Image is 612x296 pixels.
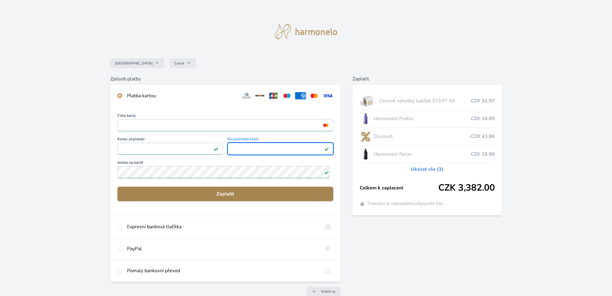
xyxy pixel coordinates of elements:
span: Harmonelo Probio [374,115,471,122]
img: bankTransfer_IBAN.svg [322,267,333,274]
img: Platné pole [324,170,329,175]
img: mc [322,123,330,128]
img: onlineBanking_CZ.svg [322,223,333,230]
span: Celkem k zaplacení [360,184,438,192]
span: CZK 10.99 [471,151,495,158]
img: amex.svg [295,92,306,99]
button: Zaplatit [117,187,333,201]
img: visa.svg [322,92,333,99]
span: Bezpečnostní kód [228,137,333,143]
iframe: Iframe pro číslo karty [120,121,331,129]
span: Harmonelo Relax [374,151,471,158]
span: Czech [174,61,184,66]
img: Platné pole [214,146,219,151]
img: logo.svg [275,24,337,39]
span: CZK 32.97 [471,97,495,104]
span: Zaplatit [122,190,328,198]
img: CLEAN_PROBIO_se_stinem_x-lo.jpg [360,111,371,126]
img: discount-lo.png [360,129,371,144]
input: Jméno na kartěPlatné pole [117,166,330,178]
h6: Způsob platby [110,75,340,83]
button: [GEOGRAPHIC_DATA] [110,58,164,68]
div: Pomalý bankovní převod [127,267,317,274]
img: CLEAN_RELAX_se_stinem_x-lo.jpg [360,147,371,162]
span: Jméno na kartě [117,161,333,166]
span: Discount [374,133,469,140]
iframe: Iframe pro bezpečnostní kód [230,145,331,153]
span: Vrátit se [321,289,336,294]
img: mc.svg [309,92,320,99]
img: start.jpg [360,93,377,108]
h6: Zaplatit [353,75,502,83]
button: Czech [169,58,196,68]
span: -CZK 43.96 [468,133,495,140]
img: jcb.svg [268,92,279,99]
a: Ukázat vše (3) [411,166,443,173]
div: Expresní banková tlačítka [127,223,317,230]
img: diners.svg [241,92,252,99]
span: [GEOGRAPHIC_DATA] [115,61,153,66]
div: PayPal [127,245,317,252]
img: discover.svg [254,92,266,99]
span: CZK 10.99 [471,115,495,122]
span: Číslo karty [117,114,333,119]
img: paypal.svg [322,245,333,252]
div: Platba kartou [127,92,236,99]
span: CZK 3,382.00 [438,182,495,193]
img: Platné pole [324,146,329,151]
span: Konec platnosti [117,137,223,143]
span: Cenově výhodný balíček START 60 [379,97,471,104]
iframe: Iframe pro datum vypršení platnosti [120,145,220,153]
span: Transakce je zabezpečena připojením SSL [367,201,444,207]
img: maestro.svg [281,92,293,99]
